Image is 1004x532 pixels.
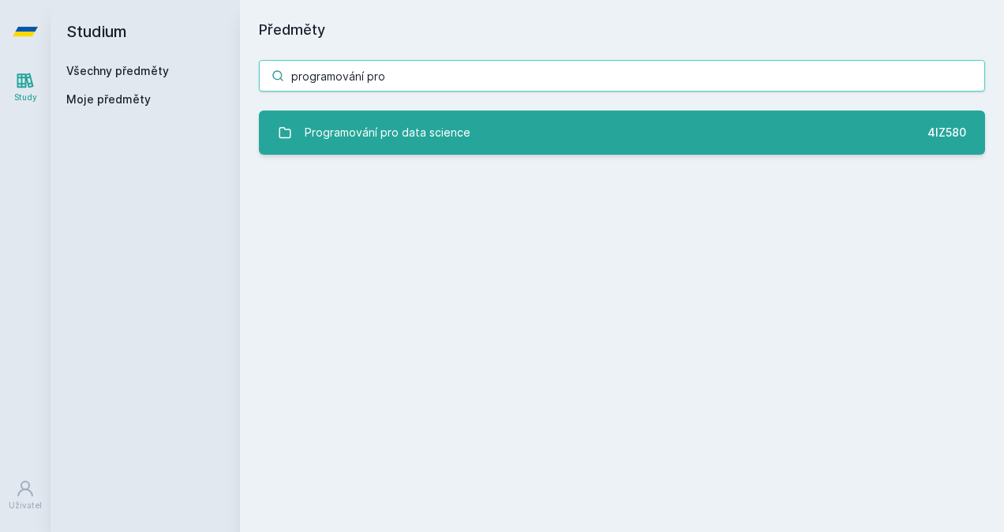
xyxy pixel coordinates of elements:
[259,60,985,92] input: Název nebo ident předmětu…
[259,111,985,155] a: Programování pro data science 4IZ580
[305,117,470,148] div: Programování pro data science
[3,471,47,519] a: Uživatel
[259,19,985,41] h1: Předměty
[66,92,151,107] span: Moje předměty
[3,63,47,111] a: Study
[66,64,169,77] a: Všechny předměty
[927,125,966,140] div: 4IZ580
[14,92,37,103] div: Study
[9,500,42,511] div: Uživatel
